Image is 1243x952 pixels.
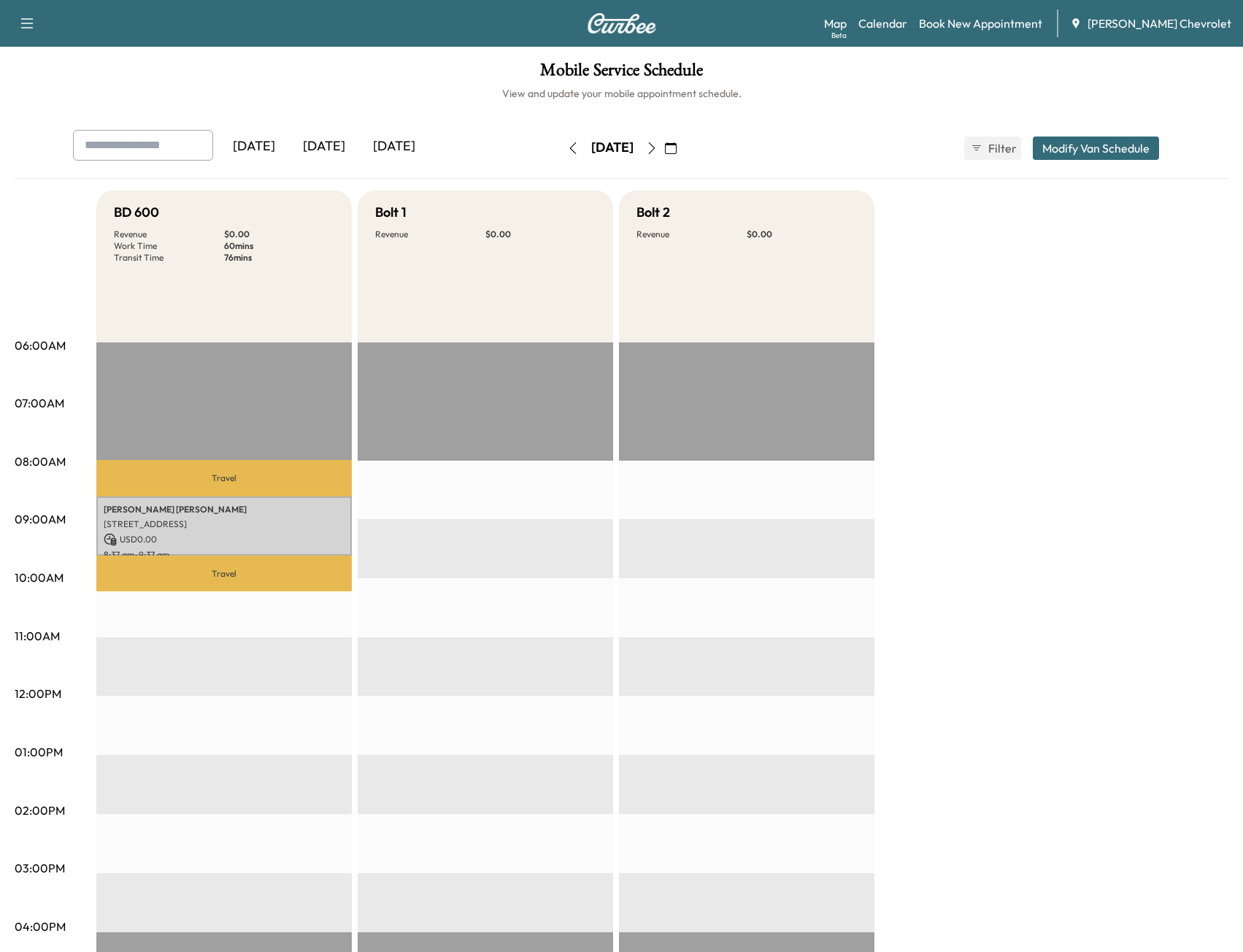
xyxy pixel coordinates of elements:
span: [PERSON_NAME] Chevrolet [1088,15,1231,32]
p: 07:00AM [15,394,64,412]
p: 8:37 am - 9:37 am [104,549,345,561]
span: Filter [988,139,1015,157]
p: Transit Time [114,252,224,264]
div: Beta [831,30,847,41]
h5: Bolt 2 [636,202,670,223]
p: Work Time [114,240,224,252]
p: 01:00PM [15,743,63,761]
p: [PERSON_NAME] [PERSON_NAME] [104,504,345,515]
div: [DATE] [591,139,634,157]
p: 03:00PM [15,859,65,877]
p: 12:00PM [15,685,61,702]
a: MapBeta [824,15,847,32]
h5: Bolt 1 [375,202,407,223]
p: 76 mins [224,252,334,264]
p: $ 0.00 [224,229,334,240]
img: Curbee Logo [587,13,657,34]
div: [DATE] [289,130,359,164]
p: Revenue [636,229,747,240]
div: [DATE] [359,130,429,164]
p: 11:00AM [15,627,60,645]
a: Calendar [858,15,907,32]
p: 08:00AM [15,453,66,470]
p: 02:00PM [15,802,65,819]
p: USD 0.00 [104,533,345,546]
h1: Mobile Service Schedule [15,61,1228,86]
p: Travel [96,460,352,496]
p: $ 0.00 [747,229,857,240]
p: Travel [96,556,352,592]
div: [DATE] [219,130,289,164]
button: Modify Van Schedule [1033,137,1159,160]
p: $ 0.00 [485,229,596,240]
p: 04:00PM [15,918,66,935]
p: 06:00AM [15,337,66,354]
h6: View and update your mobile appointment schedule. [15,86,1228,101]
p: 10:00AM [15,569,64,586]
p: [STREET_ADDRESS] [104,518,345,530]
h5: BD 600 [114,202,159,223]
p: Revenue [114,229,224,240]
p: 60 mins [224,240,334,252]
p: Revenue [375,229,485,240]
a: Book New Appointment [919,15,1042,32]
p: 09:00AM [15,510,66,528]
button: Filter [964,137,1021,160]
